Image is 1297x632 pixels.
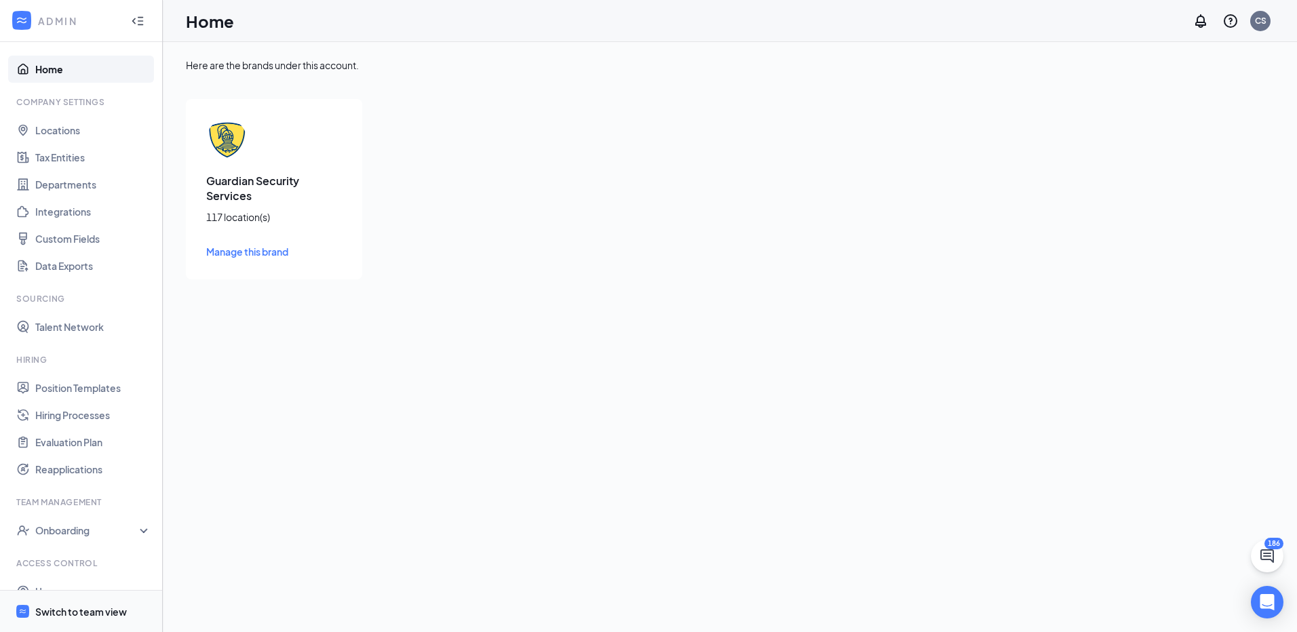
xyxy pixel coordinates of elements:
[35,144,151,171] a: Tax Entities
[16,293,149,304] div: Sourcing
[206,210,342,224] div: 117 location(s)
[206,119,247,160] img: Guardian Security Services logo
[1264,538,1283,549] div: 186
[186,58,1274,72] div: Here are the brands under this account.
[35,313,151,340] a: Talent Network
[35,252,151,279] a: Data Exports
[16,524,30,537] svg: UserCheck
[16,354,149,366] div: Hiring
[206,244,342,259] a: Manage this brand
[35,578,151,605] a: Users
[1251,540,1283,572] button: ChatActive
[1222,13,1239,29] svg: QuestionInfo
[1251,586,1283,618] div: Open Intercom Messenger
[186,9,234,33] h1: Home
[35,198,151,225] a: Integrations
[16,557,149,569] div: Access control
[35,117,151,144] a: Locations
[35,401,151,429] a: Hiring Processes
[1255,15,1266,26] div: CS
[1259,548,1275,564] svg: ChatActive
[15,14,28,27] svg: WorkstreamLogo
[35,524,140,537] div: Onboarding
[35,56,151,83] a: Home
[35,374,151,401] a: Position Templates
[35,605,127,618] div: Switch to team view
[16,496,149,508] div: Team Management
[1193,13,1209,29] svg: Notifications
[38,14,119,28] div: ADMIN
[35,429,151,456] a: Evaluation Plan
[16,96,149,108] div: Company Settings
[18,607,27,616] svg: WorkstreamLogo
[206,174,342,203] h3: Guardian Security Services
[131,14,144,28] svg: Collapse
[35,171,151,198] a: Departments
[35,225,151,252] a: Custom Fields
[35,456,151,483] a: Reapplications
[206,245,288,258] span: Manage this brand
